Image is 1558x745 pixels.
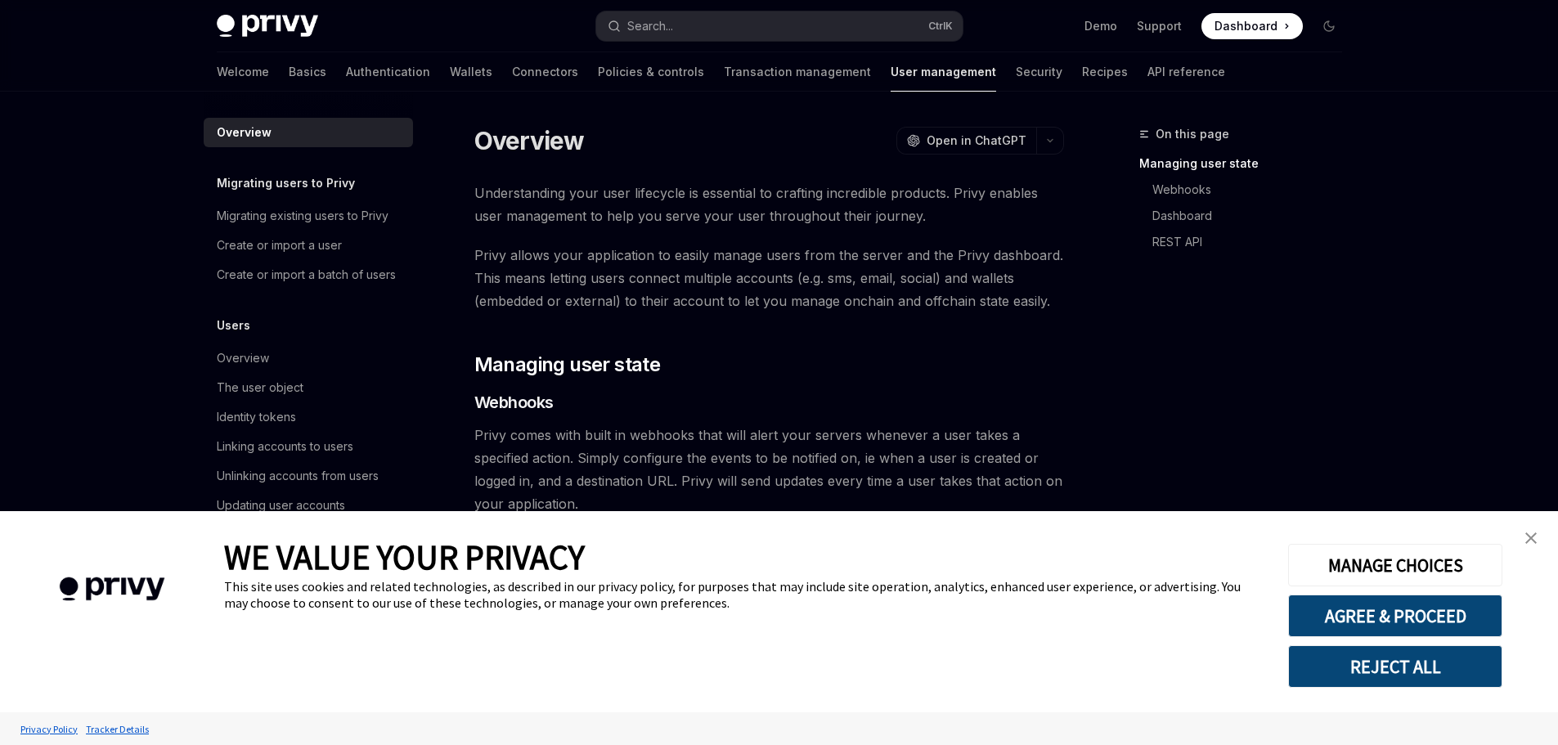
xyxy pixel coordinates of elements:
div: Migrating existing users to Privy [217,206,388,226]
a: REST API [1152,229,1355,255]
a: Updating user accounts [204,491,413,520]
a: Overview [204,118,413,147]
span: Webhooks [474,391,554,414]
span: Privy allows your application to easily manage users from the server and the Privy dashboard. Thi... [474,244,1064,312]
a: Recipes [1082,52,1128,92]
h5: Migrating users to Privy [217,173,355,193]
a: Welcome [217,52,269,92]
div: Updating user accounts [217,496,345,515]
div: Overview [217,348,269,368]
button: Toggle dark mode [1316,13,1342,39]
a: Basics [289,52,326,92]
span: Understanding your user lifecycle is essential to crafting incredible products. Privy enables use... [474,182,1064,227]
a: Identity tokens [204,402,413,432]
a: Linking accounts to users [204,432,413,461]
span: Dashboard [1215,18,1277,34]
div: Search... [627,16,673,36]
div: The user object [217,378,303,397]
div: Identity tokens [217,407,296,427]
a: Support [1137,18,1182,34]
div: This site uses cookies and related technologies, as described in our privacy policy, for purposes... [224,578,1264,611]
a: Unlinking accounts from users [204,461,413,491]
a: Security [1016,52,1062,92]
button: Open in ChatGPT [896,127,1036,155]
img: close banner [1525,532,1537,544]
button: MANAGE CHOICES [1288,544,1502,586]
a: Create or import a user [204,231,413,260]
span: WE VALUE YOUR PRIVACY [224,536,585,578]
div: Create or import a user [217,236,342,255]
img: dark logo [217,15,318,38]
a: User management [891,52,996,92]
a: close banner [1515,522,1547,554]
a: Privacy Policy [16,715,82,743]
a: Create or import a batch of users [204,260,413,289]
a: Demo [1084,18,1117,34]
a: Dashboard [1201,13,1303,39]
div: Overview [217,123,272,142]
button: REJECT ALL [1288,645,1502,688]
a: Authentication [346,52,430,92]
span: Open in ChatGPT [927,132,1026,149]
a: Migrating existing users to Privy [204,201,413,231]
a: Dashboard [1152,203,1355,229]
h1: Overview [474,126,585,155]
div: Unlinking accounts from users [217,466,379,486]
a: The user object [204,373,413,402]
span: Ctrl K [928,20,953,33]
button: Search...CtrlK [596,11,963,41]
div: Create or import a batch of users [217,265,396,285]
a: Transaction management [724,52,871,92]
span: Managing user state [474,352,661,378]
span: Privy comes with built in webhooks that will alert your servers whenever a user takes a specified... [474,424,1064,515]
h5: Users [217,316,250,335]
a: Webhooks [1152,177,1355,203]
a: Connectors [512,52,578,92]
a: Managing user state [1139,150,1355,177]
a: API reference [1147,52,1225,92]
img: company logo [25,554,200,625]
a: Overview [204,343,413,373]
a: Tracker Details [82,715,153,743]
button: AGREE & PROCEED [1288,595,1502,637]
a: Wallets [450,52,492,92]
a: Policies & controls [598,52,704,92]
div: Linking accounts to users [217,437,353,456]
span: On this page [1156,124,1229,144]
